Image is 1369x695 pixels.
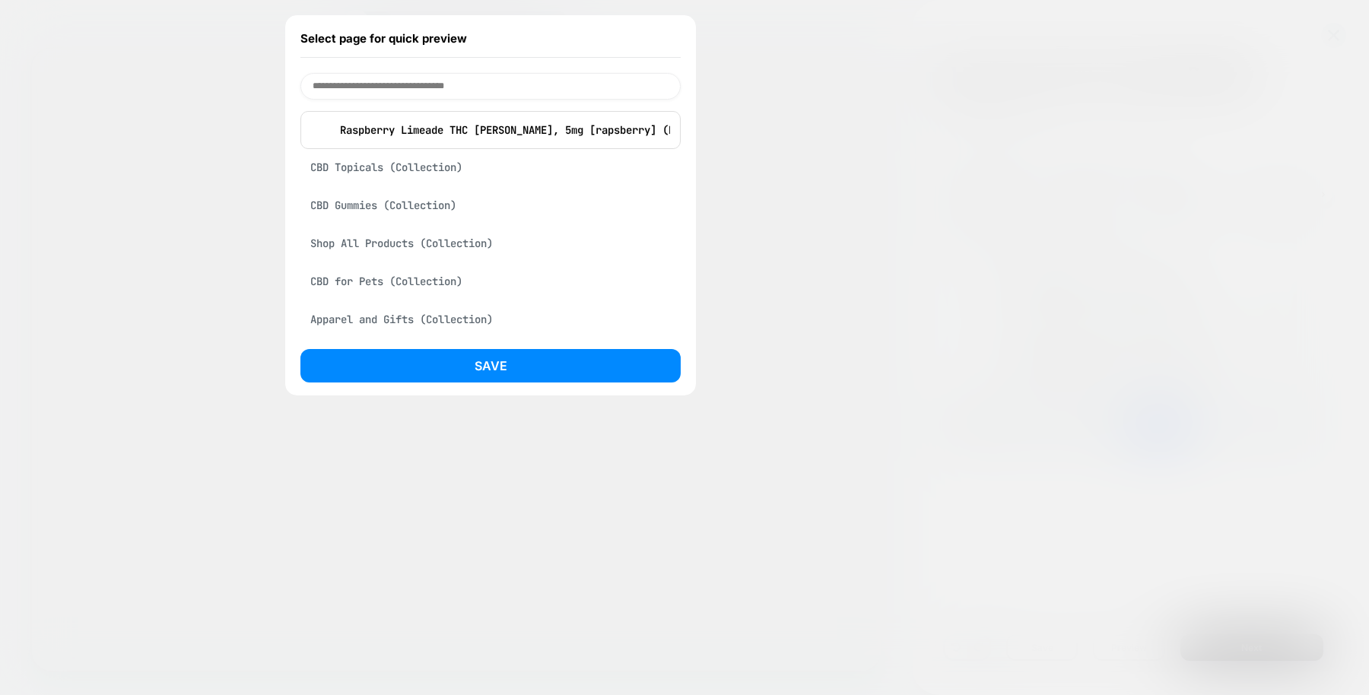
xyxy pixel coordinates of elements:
div: Apparel and Gifts (Collection) [300,305,681,334]
div: CBD Topicals (Collection) [300,153,681,182]
div: CBD for Pets (Collection) [300,267,681,296]
span: Select page for quick preview [300,31,467,46]
p: Raspberry Limeade THC [PERSON_NAME], 5mg [rapsberry] (Product) [332,123,670,137]
button: Save [300,349,681,382]
div: CBD Gummies (Collection) [300,191,681,220]
div: Shop All Products (Collection) [300,229,681,258]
